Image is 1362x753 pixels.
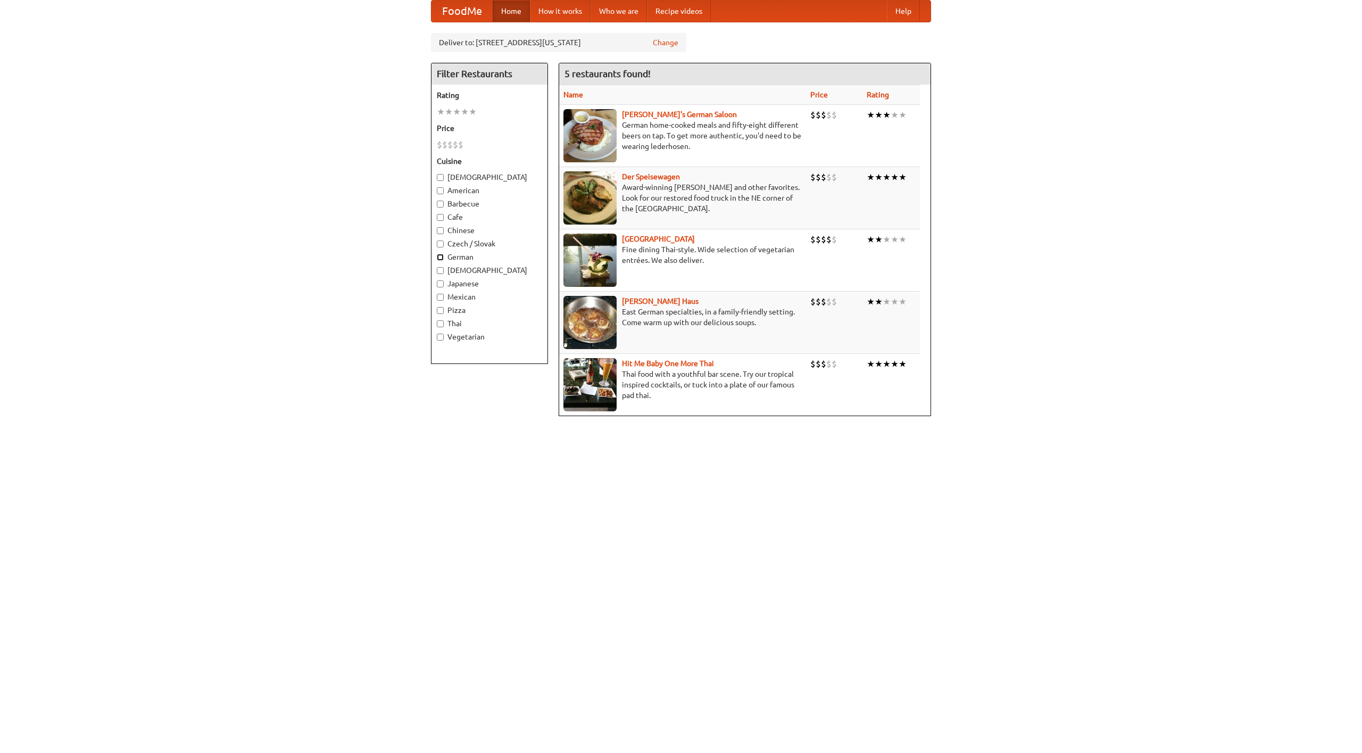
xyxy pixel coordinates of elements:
li: $ [821,296,826,308]
label: [DEMOGRAPHIC_DATA] [437,172,542,183]
li: ★ [899,234,907,245]
li: $ [826,109,832,121]
img: satay.jpg [563,234,617,287]
a: Hit Me Baby One More Thai [622,359,714,368]
li: $ [810,171,816,183]
li: $ [826,358,832,370]
input: [DEMOGRAPHIC_DATA] [437,174,444,181]
li: $ [816,109,821,121]
li: $ [832,358,837,370]
a: How it works [530,1,591,22]
a: Change [653,37,678,48]
label: German [437,252,542,262]
input: Barbecue [437,201,444,208]
input: Chinese [437,227,444,234]
label: Mexican [437,292,542,302]
li: ★ [899,296,907,308]
li: $ [816,171,821,183]
li: $ [832,109,837,121]
p: Award-winning [PERSON_NAME] and other favorites. Look for our restored food truck in the NE corne... [563,182,802,214]
label: Barbecue [437,198,542,209]
li: ★ [867,171,875,183]
label: Thai [437,318,542,329]
li: $ [821,171,826,183]
li: ★ [437,106,445,118]
li: ★ [891,234,899,245]
input: German [437,254,444,261]
input: Vegetarian [437,334,444,341]
li: $ [437,139,442,151]
h5: Cuisine [437,156,542,167]
label: American [437,185,542,196]
h5: Price [437,123,542,134]
li: ★ [867,296,875,308]
li: $ [810,109,816,121]
li: ★ [875,296,883,308]
label: [DEMOGRAPHIC_DATA] [437,265,542,276]
li: $ [832,296,837,308]
li: $ [826,234,832,245]
input: Czech / Slovak [437,241,444,247]
a: [GEOGRAPHIC_DATA] [622,235,695,243]
a: [PERSON_NAME] Haus [622,297,699,305]
p: East German specialties, in a family-friendly setting. Come warm up with our delicious soups. [563,307,802,328]
li: ★ [453,106,461,118]
label: Chinese [437,225,542,236]
label: Pizza [437,305,542,316]
li: ★ [469,106,477,118]
li: ★ [875,171,883,183]
a: Der Speisewagen [622,172,680,181]
input: Pizza [437,307,444,314]
li: $ [816,358,821,370]
li: $ [810,296,816,308]
p: German home-cooked meals and fifty-eight different beers on tap. To get more authentic, you'd nee... [563,120,802,152]
label: Japanese [437,278,542,289]
a: Name [563,90,583,99]
li: ★ [899,358,907,370]
li: ★ [875,358,883,370]
li: ★ [883,296,891,308]
a: Home [493,1,530,22]
li: $ [447,139,453,151]
li: ★ [867,234,875,245]
ng-pluralize: 5 restaurants found! [564,69,651,79]
a: FoodMe [431,1,493,22]
input: [DEMOGRAPHIC_DATA] [437,267,444,274]
input: Japanese [437,280,444,287]
li: $ [832,234,837,245]
h5: Rating [437,90,542,101]
li: ★ [891,109,899,121]
li: $ [458,139,463,151]
li: $ [816,234,821,245]
li: $ [832,171,837,183]
h4: Filter Restaurants [431,63,547,85]
a: Who we are [591,1,647,22]
label: Vegetarian [437,332,542,342]
a: Rating [867,90,889,99]
li: ★ [867,109,875,121]
div: Deliver to: [STREET_ADDRESS][US_STATE] [431,33,686,52]
p: Thai food with a youthful bar scene. Try our tropical inspired cocktails, or tuck into a plate of... [563,369,802,401]
li: ★ [883,234,891,245]
li: ★ [883,171,891,183]
a: Help [887,1,920,22]
li: $ [816,296,821,308]
input: Thai [437,320,444,327]
li: $ [826,296,832,308]
li: ★ [899,109,907,121]
li: ★ [891,358,899,370]
img: kohlhaus.jpg [563,296,617,349]
p: Fine dining Thai-style. Wide selection of vegetarian entrées. We also deliver. [563,244,802,266]
li: ★ [461,106,469,118]
li: $ [453,139,458,151]
img: babythai.jpg [563,358,617,411]
input: Cafe [437,214,444,221]
li: $ [442,139,447,151]
li: ★ [883,358,891,370]
label: Cafe [437,212,542,222]
li: $ [821,358,826,370]
a: [PERSON_NAME]'s German Saloon [622,110,737,119]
